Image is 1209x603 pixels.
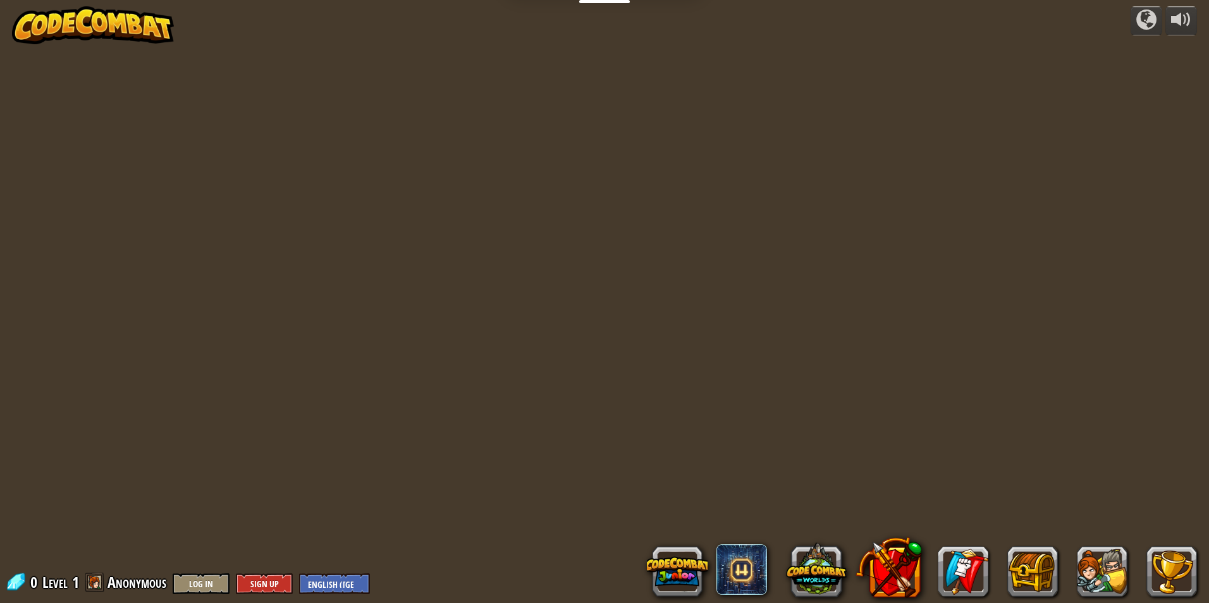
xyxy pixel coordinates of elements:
button: Adjust volume [1165,6,1197,36]
button: Sign Up [236,573,293,594]
button: Campaigns [1131,6,1162,36]
span: Level [42,572,68,593]
span: 0 [30,572,41,592]
img: CodeCombat - Learn how to code by playing a game [12,6,174,44]
span: 1 [72,572,79,592]
span: Anonymous [107,572,166,592]
button: Log In [173,573,230,594]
